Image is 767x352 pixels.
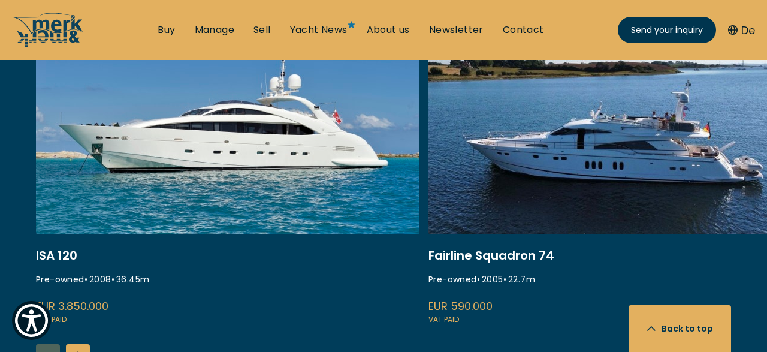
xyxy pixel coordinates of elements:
a: Sell [253,23,271,37]
button: De [728,22,755,38]
a: Newsletter [429,23,484,37]
button: Back to top [629,305,731,352]
a: Buy [158,23,175,37]
a: About us [367,23,410,37]
a: Yacht News [290,23,348,37]
a: Send your inquiry [618,17,716,43]
span: Send your inquiry [631,24,703,37]
button: Show Accessibility Preferences [12,301,51,340]
a: / [12,38,84,52]
a: Manage [195,23,234,37]
a: whispering angel [36,7,419,326]
a: Contact [503,23,544,37]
